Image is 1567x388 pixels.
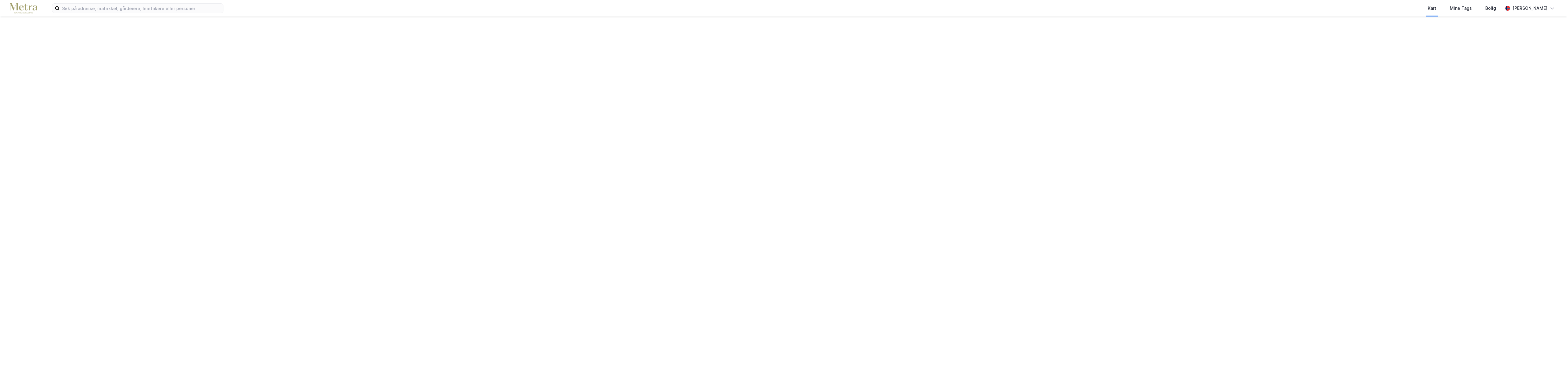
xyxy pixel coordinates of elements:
img: metra-logo.256734c3b2bbffee19d4.png [10,3,37,14]
iframe: Chat Widget [1536,359,1567,388]
div: [PERSON_NAME] [1513,5,1547,12]
input: Søk på adresse, matrikkel, gårdeiere, leietakere eller personer [60,4,223,13]
div: Bolig [1485,5,1496,12]
div: Mine Tags [1450,5,1472,12]
div: Kontrollprogram for chat [1536,359,1567,388]
div: Kart [1428,5,1436,12]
